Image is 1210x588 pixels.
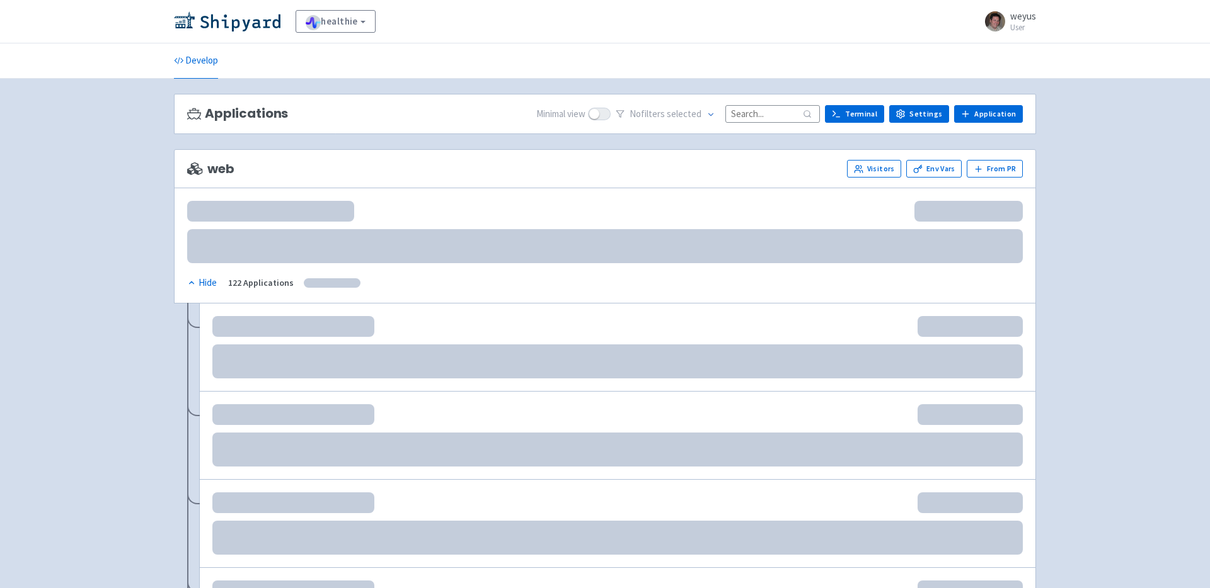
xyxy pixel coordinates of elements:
a: Develop [174,43,218,79]
span: weyus [1010,10,1036,22]
a: Visitors [847,160,901,178]
div: Hide [187,276,217,290]
button: From PR [967,160,1023,178]
a: Application [954,105,1023,123]
a: Settings [889,105,949,123]
small: User [1010,23,1036,31]
span: Minimal view [536,107,585,122]
button: Hide [187,276,218,290]
span: web [187,162,234,176]
span: selected [667,108,701,120]
span: No filter s [630,107,701,122]
div: 122 Applications [228,276,294,290]
h3: Applications [187,106,288,121]
img: Shipyard logo [174,11,280,31]
a: healthie [296,10,376,33]
a: weyus User [977,11,1036,31]
a: Terminal [825,105,884,123]
input: Search... [725,105,820,122]
a: Env Vars [906,160,962,178]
